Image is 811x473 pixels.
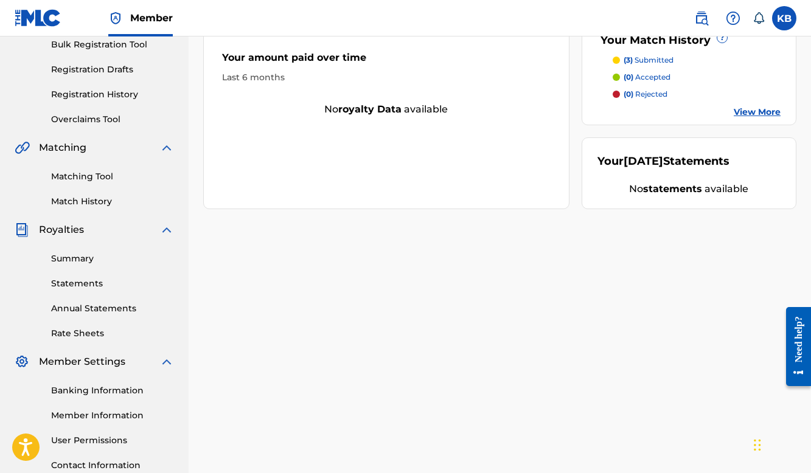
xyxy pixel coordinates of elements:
[624,55,674,66] p: submitted
[624,55,633,64] span: (3)
[777,295,811,399] iframe: Resource Center
[15,354,29,369] img: Member Settings
[624,89,633,98] span: (0)
[39,354,125,369] span: Member Settings
[624,89,667,100] p: rejected
[51,327,174,340] a: Rate Sheets
[689,6,714,30] a: Public Search
[613,55,781,66] a: (3) submitted
[643,183,702,195] strong: statements
[51,113,174,126] a: Overclaims Tool
[597,153,729,170] div: Your Statements
[613,72,781,83] a: (0) accepted
[624,72,670,83] p: accepted
[15,140,30,155] img: Matching
[51,277,174,290] a: Statements
[51,409,174,422] a: Member Information
[772,6,796,30] div: User Menu
[204,102,569,117] div: No available
[624,72,633,81] span: (0)
[717,33,727,43] span: ?
[15,9,61,27] img: MLC Logo
[51,170,174,183] a: Matching Tool
[39,140,86,155] span: Matching
[159,223,174,237] img: expand
[51,252,174,265] a: Summary
[51,302,174,315] a: Annual Statements
[753,12,765,24] div: Notifications
[721,6,745,30] div: Help
[222,71,551,84] div: Last 6 months
[734,106,781,119] a: View More
[613,89,781,100] a: (0) rejected
[159,140,174,155] img: expand
[694,11,709,26] img: search
[51,63,174,76] a: Registration Drafts
[51,459,174,472] a: Contact Information
[51,38,174,51] a: Bulk Registration Tool
[726,11,740,26] img: help
[51,195,174,208] a: Match History
[130,11,173,25] span: Member
[597,32,781,49] div: Your Match History
[750,415,811,473] iframe: Chat Widget
[754,427,761,463] div: Drag
[624,154,663,168] span: [DATE]
[51,88,174,101] a: Registration History
[51,434,174,447] a: User Permissions
[51,384,174,397] a: Banking Information
[108,11,123,26] img: Top Rightsholder
[39,223,84,237] span: Royalties
[15,223,29,237] img: Royalties
[159,354,174,369] img: expand
[597,182,781,196] div: No available
[338,103,402,115] strong: royalty data
[222,50,551,71] div: Your amount paid over time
